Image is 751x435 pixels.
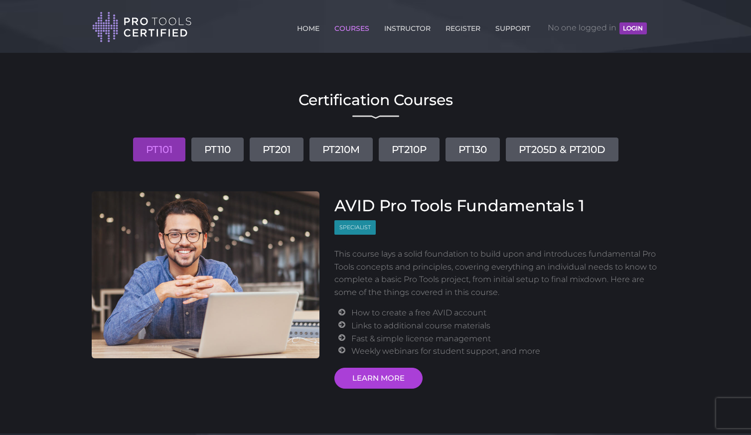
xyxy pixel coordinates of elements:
li: Weekly webinars for student support, and more [351,345,659,358]
li: Links to additional course materials [351,319,659,332]
img: decorative line [352,115,399,119]
h2: Certification Courses [92,93,660,108]
span: Specialist [334,220,376,235]
a: SUPPORT [493,18,533,34]
a: PT130 [446,138,500,161]
button: LOGIN [619,22,646,34]
a: PT210P [379,138,440,161]
span: No one logged in [548,13,646,43]
a: PT101 [133,138,185,161]
a: PT210M [309,138,373,161]
h3: AVID Pro Tools Fundamentals 1 [334,196,660,215]
a: INSTRUCTOR [382,18,433,34]
p: This course lays a solid foundation to build upon and introduces fundamental Pro Tools concepts a... [334,248,660,298]
a: PT201 [250,138,303,161]
a: HOME [295,18,322,34]
img: Pro Tools Certified Logo [92,11,192,43]
a: COURSES [332,18,372,34]
li: Fast & simple license management [351,332,659,345]
img: AVID Pro Tools Fundamentals 1 Course [92,191,320,358]
li: How to create a free AVID account [351,306,659,319]
a: REGISTER [443,18,483,34]
a: PT205D & PT210D [506,138,618,161]
a: PT110 [191,138,244,161]
a: LEARN MORE [334,368,423,389]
